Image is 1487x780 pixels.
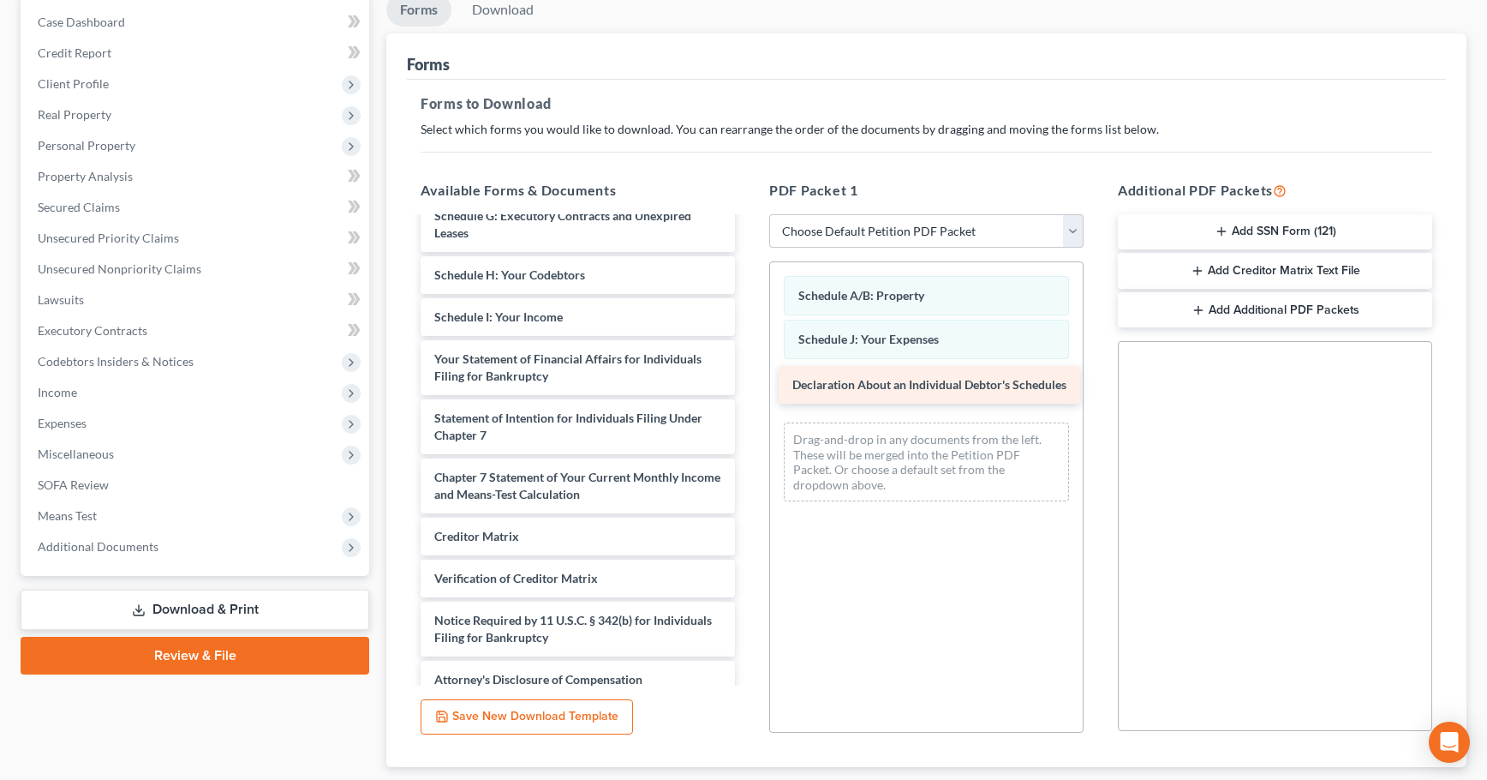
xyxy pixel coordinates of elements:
h5: Forms to Download [421,93,1432,114]
span: Unsecured Nonpriority Claims [38,261,201,276]
div: Drag-and-drop in any documents from the left. These will be merged into the Petition PDF Packet. ... [784,423,1069,501]
a: Review & File [21,637,369,675]
span: Statement of Intention for Individuals Filing Under Chapter 7 [434,411,702,442]
div: Forms [407,54,450,75]
button: Save New Download Template [421,699,633,735]
span: Executory Contracts [38,323,147,338]
span: SOFA Review [38,477,109,492]
a: Executory Contracts [24,315,369,346]
div: Open Intercom Messenger [1429,722,1470,763]
button: Add Creditor Matrix Text File [1118,253,1432,289]
span: Property Analysis [38,169,133,183]
span: Creditor Matrix [434,529,519,543]
span: Personal Property [38,138,135,153]
a: Secured Claims [24,192,369,223]
p: Select which forms you would like to download. You can rearrange the order of the documents by dr... [421,121,1432,138]
span: Schedule A/B: Property [798,288,924,303]
span: Schedule H: Your Codebtors [434,267,585,282]
span: Credit Report [38,45,111,60]
a: Download & Print [21,590,369,630]
span: Your Statement of Financial Affairs for Individuals Filing for Bankruptcy [434,351,702,383]
span: Lawsuits [38,292,84,307]
button: Add SSN Form (121) [1118,214,1432,250]
a: Case Dashboard [24,7,369,38]
span: Case Dashboard [38,15,125,29]
span: Expenses [38,416,87,430]
a: Lawsuits [24,285,369,315]
span: Chapter 7 Statement of Your Current Monthly Income and Means-Test Calculation [434,470,720,501]
span: Secured Claims [38,200,120,214]
h5: Additional PDF Packets [1118,180,1432,201]
a: Unsecured Priority Claims [24,223,369,254]
a: Property Analysis [24,161,369,192]
h5: PDF Packet 1 [769,180,1084,201]
span: Miscellaneous [38,447,114,461]
span: Schedule J: Your Expenses [798,332,939,346]
span: Unsecured Priority Claims [38,231,179,245]
a: Credit Report [24,38,369,69]
span: Notice Required by 11 U.S.C. § 342(b) for Individuals Filing for Bankruptcy [434,613,712,645]
span: Client Profile [38,76,109,91]
span: Codebtors Insiders & Notices [38,354,194,369]
span: Attorney's Disclosure of Compensation [434,672,642,687]
h5: Available Forms & Documents [421,180,735,201]
button: Add Additional PDF Packets [1118,292,1432,328]
span: Verification of Creditor Matrix [434,571,598,585]
span: Declaration About an Individual Debtor's Schedules [792,377,1066,392]
span: Income [38,385,77,399]
span: Schedule I: Your Income [434,309,563,324]
a: Unsecured Nonpriority Claims [24,254,369,285]
span: Schedule G: Executory Contracts and Unexpired Leases [434,208,691,240]
span: Additional Documents [38,539,158,554]
span: Real Property [38,107,111,122]
span: Means Test [38,508,97,523]
a: SOFA Review [24,470,369,501]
